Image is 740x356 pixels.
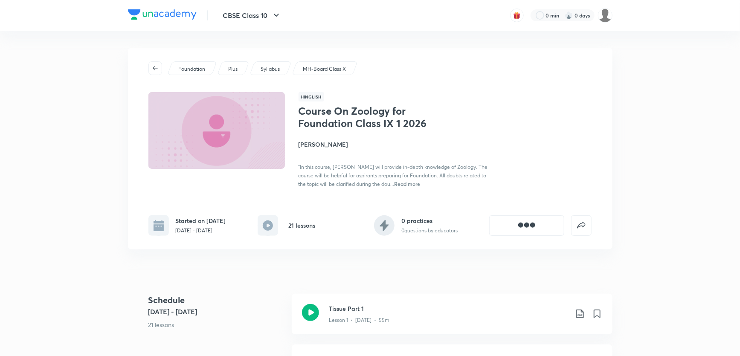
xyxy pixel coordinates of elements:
[510,9,524,22] button: avatar
[329,316,390,324] p: Lesson 1 • [DATE] • 55m
[261,65,280,73] p: Syllabus
[228,65,238,73] p: Plus
[148,294,285,307] h4: Schedule
[148,307,285,317] h5: [DATE] - [DATE]
[148,320,285,329] p: 21 lessons
[178,65,205,73] p: Foundation
[303,65,346,73] p: MH-Board Class X
[147,91,286,170] img: Thumbnail
[598,8,612,23] img: Vivek Patil
[571,215,592,236] button: false
[128,9,197,20] img: Company Logo
[128,9,197,22] a: Company Logo
[292,294,612,344] a: Tissue Part 1Lesson 1 • [DATE] • 55m
[218,7,287,24] button: CBSE Class 10
[299,105,438,130] h1: Course On Zoology for Foundation Class IX 1 2026
[565,11,573,20] img: streak
[299,92,324,101] span: Hinglish
[176,216,226,225] h6: Started on [DATE]
[226,65,239,73] a: Plus
[329,304,568,313] h3: Tissue Part 1
[301,65,347,73] a: MH-Board Class X
[259,65,281,73] a: Syllabus
[401,227,458,234] p: 0 questions by educators
[177,65,206,73] a: Foundation
[299,164,488,187] span: "In this course, [PERSON_NAME] will provide in-depth knowledge of Zoology. The course will be hel...
[513,12,521,19] img: avatar
[489,215,564,236] button: [object Object]
[395,180,421,187] span: Read more
[299,140,490,149] h4: [PERSON_NAME]
[401,216,458,225] h6: 0 practices
[176,227,226,234] p: [DATE] - [DATE]
[288,221,315,230] h6: 21 lessons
